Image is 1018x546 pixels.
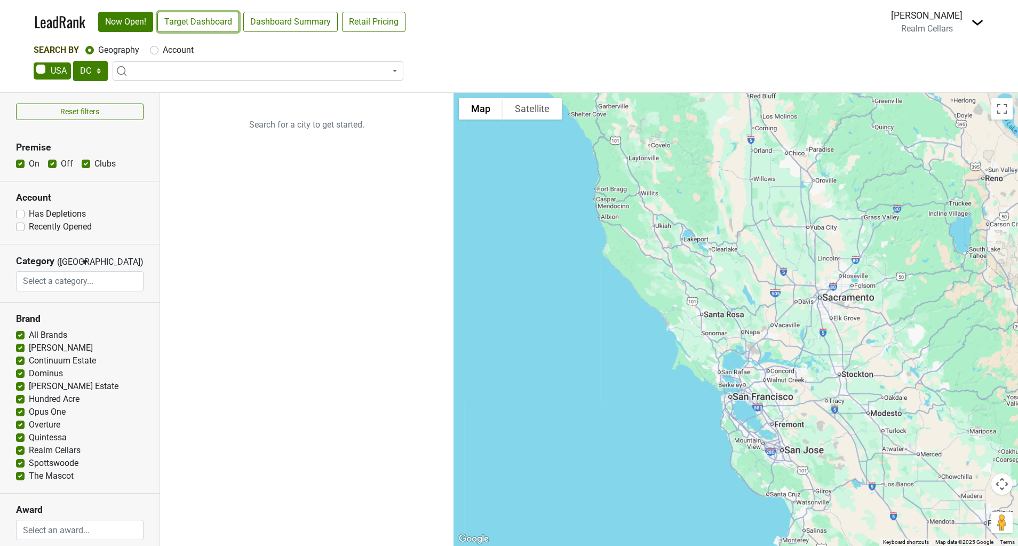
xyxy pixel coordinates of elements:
[98,12,153,32] a: Now Open!
[29,354,96,367] label: Continuum Estate
[456,532,491,546] img: Google
[34,11,85,33] a: LeadRank
[81,257,89,267] span: ▼
[29,367,63,380] label: Dominus
[16,104,144,120] button: Reset filters
[935,539,993,545] span: Map data ©2025 Google
[342,12,405,32] a: Retail Pricing
[29,157,39,170] label: On
[98,44,139,57] label: Geography
[971,16,984,29] img: Dropdown Menu
[1000,539,1015,545] a: Terms
[29,470,74,482] label: The Mascot
[29,393,79,406] label: Hundred Acre
[157,12,239,32] a: Target Dashboard
[459,98,503,120] button: Show street map
[17,520,142,540] input: Select an award...
[29,220,92,233] label: Recently Opened
[891,9,963,22] div: [PERSON_NAME]
[991,512,1013,533] button: Drag Pegman onto the map to open Street View
[16,192,144,203] h3: Account
[160,93,454,157] p: Search for a city to get started.
[991,98,1013,120] button: Toggle fullscreen view
[29,457,78,470] label: Spottswoode
[29,406,66,418] label: Opus One
[29,444,81,457] label: Realm Cellars
[61,157,73,170] label: Off
[16,504,144,516] h3: Award
[29,431,67,444] label: Quintessa
[456,532,491,546] a: Open this area in Google Maps (opens a new window)
[29,380,118,393] label: [PERSON_NAME] Estate
[17,271,142,291] input: Select a category...
[16,313,144,325] h3: Brand
[34,45,79,55] span: Search By
[29,342,93,354] label: [PERSON_NAME]
[94,157,116,170] label: Clubs
[29,418,60,431] label: Overture
[991,473,1013,495] button: Map camera controls
[163,44,194,57] label: Account
[29,329,67,342] label: All Brands
[29,208,86,220] label: Has Depletions
[16,256,54,267] h3: Category
[243,12,338,32] a: Dashboard Summary
[57,256,78,271] span: ([GEOGRAPHIC_DATA])
[883,539,929,546] button: Keyboard shortcuts
[901,23,953,34] span: Realm Cellars
[503,98,562,120] button: Show satellite imagery
[16,142,144,153] h3: Premise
